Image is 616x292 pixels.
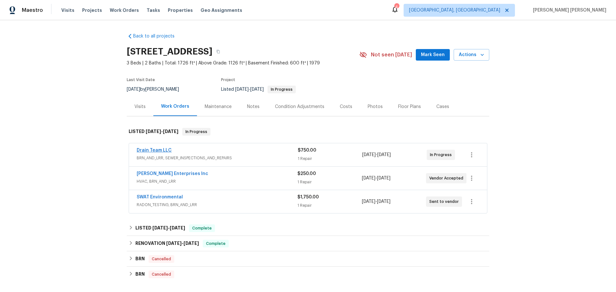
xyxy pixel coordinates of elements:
[127,86,187,93] div: by [PERSON_NAME]
[212,46,224,57] button: Copy Address
[530,7,606,13] span: [PERSON_NAME] [PERSON_NAME]
[368,104,383,110] div: Photos
[127,267,489,282] div: BRN Cancelled
[110,7,139,13] span: Work Orders
[459,51,484,59] span: Actions
[398,104,421,110] div: Floor Plans
[394,4,399,10] div: 4
[127,236,489,251] div: RENOVATION [DATE]-[DATE]Complete
[134,104,146,110] div: Visits
[127,251,489,267] div: BRN Cancelled
[297,202,362,209] div: 1 Repair
[362,175,390,181] span: -
[168,7,193,13] span: Properties
[377,199,390,204] span: [DATE]
[371,52,412,58] span: Not seen [DATE]
[377,153,391,157] span: [DATE]
[362,199,375,204] span: [DATE]
[362,198,390,205] span: -
[297,179,362,185] div: 1 Repair
[127,48,212,55] h2: [STREET_ADDRESS]
[149,271,174,278] span: Cancelled
[297,195,319,199] span: $1,750.00
[152,226,168,230] span: [DATE]
[235,87,249,92] span: [DATE]
[147,8,160,13] span: Tasks
[161,103,189,110] div: Work Orders
[135,255,145,263] h6: BRN
[135,271,145,278] h6: BRN
[416,49,450,61] button: Mark Seen
[135,240,199,247] h6: RENOVATION
[127,221,489,236] div: LISTED [DATE]-[DATE]Complete
[436,104,449,110] div: Cases
[340,104,352,110] div: Costs
[221,87,296,92] span: Listed
[298,155,362,162] div: 1 Repair
[127,60,359,66] span: 3 Beds | 2 Baths | Total: 1726 ft² | Above Grade: 1126 ft² | Basement Finished: 600 ft² | 1979
[205,104,232,110] div: Maintenance
[203,240,228,247] span: Complete
[127,33,188,39] a: Back to all projects
[137,195,183,199] a: SWAT Environmental
[247,104,260,110] div: Notes
[409,7,500,13] span: [GEOGRAPHIC_DATA], [GEOGRAPHIC_DATA]
[183,129,210,135] span: In Progress
[362,153,376,157] span: [DATE]
[163,129,178,134] span: [DATE]
[297,171,316,176] span: $250.00
[275,104,324,110] div: Condition Adjustments
[454,49,489,61] button: Actions
[184,241,199,246] span: [DATE]
[135,224,185,232] h6: LISTED
[137,178,297,185] span: HVAC, BRN_AND_LRR
[421,51,445,59] span: Mark Seen
[430,152,454,158] span: In Progress
[362,176,375,180] span: [DATE]
[146,129,178,134] span: -
[429,175,466,181] span: Vendor Accepted
[137,155,298,161] span: BRN_AND_LRR, SEWER_INSPECTIONS_AND_REPAIRS
[166,241,182,246] span: [DATE]
[82,7,102,13] span: Projects
[129,128,178,136] h6: LISTED
[152,226,185,230] span: -
[127,87,140,92] span: [DATE]
[127,78,155,82] span: Last Visit Date
[166,241,199,246] span: -
[362,152,391,158] span: -
[137,171,208,176] a: [PERSON_NAME] Enterprises Inc
[250,87,264,92] span: [DATE]
[377,176,390,180] span: [DATE]
[429,198,461,205] span: Sent to vendor
[61,7,74,13] span: Visits
[149,256,174,262] span: Cancelled
[298,148,316,153] span: $750.00
[170,226,185,230] span: [DATE]
[268,88,295,91] span: In Progress
[201,7,242,13] span: Geo Assignments
[146,129,161,134] span: [DATE]
[22,7,43,13] span: Maestro
[221,78,235,82] span: Project
[190,225,214,231] span: Complete
[137,202,297,208] span: RADON_TESTING, BRN_AND_LRR
[137,148,172,153] a: Drain Team LLC
[127,121,489,142] div: LISTED [DATE]-[DATE]In Progress
[235,87,264,92] span: -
